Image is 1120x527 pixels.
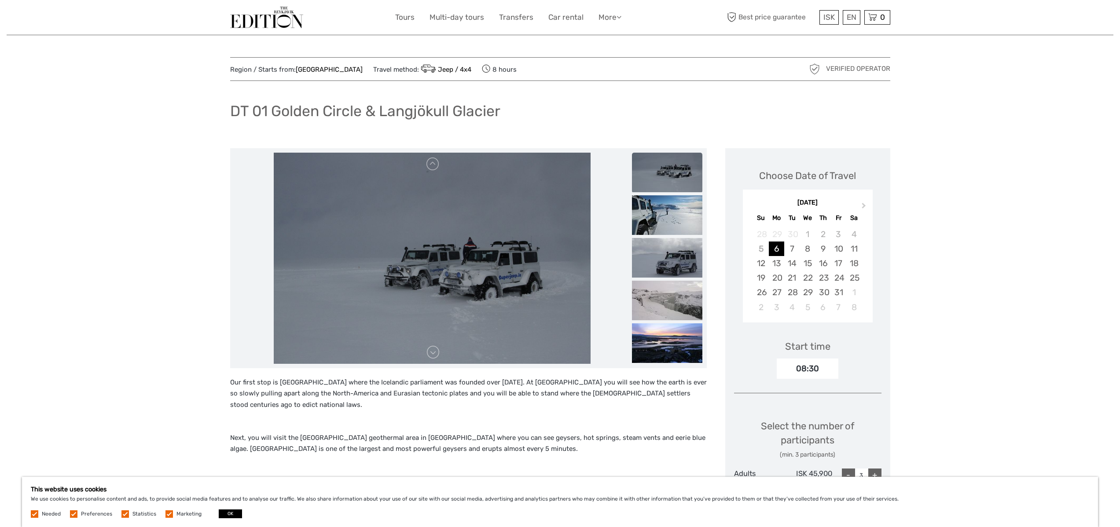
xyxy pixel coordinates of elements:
[482,63,517,75] span: 8 hours
[831,271,846,285] div: Choose Friday, October 24th, 2025
[132,510,156,518] label: Statistics
[777,359,838,379] div: 08:30
[784,227,800,242] div: Not available Tuesday, September 30th, 2025
[846,285,862,300] div: Choose Saturday, November 1st, 2025
[395,11,415,24] a: Tours
[815,227,831,242] div: Not available Thursday, October 2nd, 2025
[743,198,873,208] div: [DATE]
[373,63,472,75] span: Travel method:
[230,65,363,74] span: Region / Starts from:
[784,212,800,224] div: Tu
[274,153,591,364] img: 8535756e733a49569a53c030faa596d1_main_slider.jpg
[831,242,846,256] div: Choose Friday, October 10th, 2025
[230,102,500,120] h1: DT 01 Golden Circle & Langjökull Glacier
[419,66,472,73] a: Jeep / 4x4
[784,300,800,315] div: Choose Tuesday, November 4th, 2025
[831,227,846,242] div: Not available Friday, October 3rd, 2025
[296,66,363,73] a: [GEOGRAPHIC_DATA]
[868,468,881,482] div: +
[858,201,872,215] button: Next Month
[800,271,815,285] div: Choose Wednesday, October 22nd, 2025
[725,10,817,25] span: Best price guarantee
[753,212,769,224] div: Su
[753,227,769,242] div: Not available Sunday, September 28th, 2025
[230,377,707,422] p: Our first stop is [GEOGRAPHIC_DATA] where the Icelandic parliament was founded over [DATE]. At [G...
[815,285,831,300] div: Choose Thursday, October 30th, 2025
[769,212,784,224] div: Mo
[785,340,830,353] div: Start time
[783,468,832,487] div: ISK 45,900
[753,300,769,315] div: Choose Sunday, November 2nd, 2025
[230,432,707,466] p: Next, you will visit the [GEOGRAPHIC_DATA] geothermal area in [GEOGRAPHIC_DATA] where you can see...
[815,271,831,285] div: Choose Thursday, October 23rd, 2025
[808,62,822,76] img: verified_operator_grey_128.png
[784,242,800,256] div: Choose Tuesday, October 7th, 2025
[599,11,621,24] a: More
[734,450,881,459] div: (min. 3 participants)
[800,227,815,242] div: Not available Wednesday, October 1st, 2025
[176,510,202,518] label: Marketing
[842,468,855,482] div: -
[815,300,831,315] div: Choose Thursday, November 6th, 2025
[815,212,831,224] div: Th
[846,271,862,285] div: Choose Saturday, October 25th, 2025
[499,11,533,24] a: Transfers
[879,13,886,22] span: 0
[219,509,242,518] button: OK
[753,242,769,256] div: Not available Sunday, October 5th, 2025
[846,212,862,224] div: Sa
[823,13,835,22] span: ISK
[745,227,870,315] div: month 2025-10
[831,212,846,224] div: Fr
[769,300,784,315] div: Choose Monday, November 3rd, 2025
[843,10,860,25] div: EN
[31,486,1089,493] h5: This website uses cookies
[846,242,862,256] div: Choose Saturday, October 11th, 2025
[784,271,800,285] div: Choose Tuesday, October 21st, 2025
[846,256,862,271] div: Choose Saturday, October 18th, 2025
[753,256,769,271] div: Choose Sunday, October 12th, 2025
[800,300,815,315] div: Choose Wednesday, November 5th, 2025
[769,242,784,256] div: Choose Monday, October 6th, 2025
[769,227,784,242] div: Not available Monday, September 29th, 2025
[784,285,800,300] div: Choose Tuesday, October 28th, 2025
[846,300,862,315] div: Choose Saturday, November 8th, 2025
[753,271,769,285] div: Choose Sunday, October 19th, 2025
[42,510,61,518] label: Needed
[831,300,846,315] div: Choose Friday, November 7th, 2025
[826,64,890,73] span: Verified Operator
[753,285,769,300] div: Choose Sunday, October 26th, 2025
[769,256,784,271] div: Choose Monday, October 13th, 2025
[548,11,584,24] a: Car rental
[430,11,484,24] a: Multi-day tours
[632,281,702,320] img: 049fe097a6844fb4b2f23ae07c52f849_slider_thumbnail.jpg
[846,227,862,242] div: Not available Saturday, October 4th, 2025
[815,242,831,256] div: Choose Thursday, October 9th, 2025
[769,285,784,300] div: Choose Monday, October 27th, 2025
[632,323,702,363] img: 48468759ef054acc85df8f86d2b10efa_slider_thumbnail.jpg
[734,468,783,487] div: Adults
[769,271,784,285] div: Choose Monday, October 20th, 2025
[632,153,702,192] img: 8535756e733a49569a53c030faa596d1_slider_thumbnail.jpg
[800,285,815,300] div: Choose Wednesday, October 29th, 2025
[831,285,846,300] div: Choose Friday, October 31st, 2025
[800,242,815,256] div: Choose Wednesday, October 8th, 2025
[831,256,846,271] div: Choose Friday, October 17th, 2025
[632,195,702,235] img: 64145924d3ae43fd975e510097522d21_slider_thumbnail.jpeg
[632,238,702,278] img: 6f6434be52b4474e99dcdedae0a7d4fd_slider_thumbnail.jpg
[815,256,831,271] div: Choose Thursday, October 16th, 2025
[800,256,815,271] div: Choose Wednesday, October 15th, 2025
[81,510,112,518] label: Preferences
[800,212,815,224] div: We
[230,7,303,28] img: The Reykjavík Edition
[734,419,881,459] div: Select the number of participants
[784,256,800,271] div: Choose Tuesday, October 14th, 2025
[22,477,1098,527] div: We use cookies to personalise content and ads, to provide social media features and to analyse ou...
[759,169,856,183] div: Choose Date of Travel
